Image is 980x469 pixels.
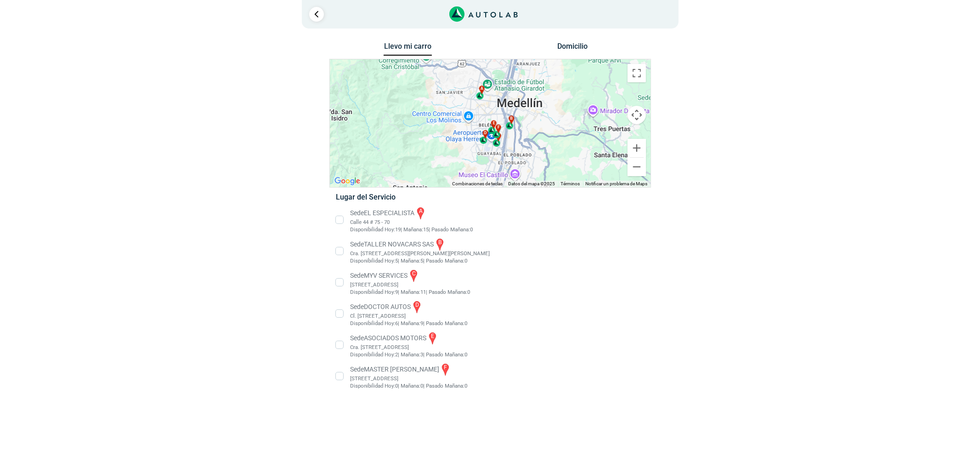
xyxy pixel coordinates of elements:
a: Ir al paso anterior [309,7,324,22]
span: a [480,86,483,92]
a: Términos (se abre en una nueva pestaña) [561,181,580,186]
a: Link al sitio de autolab [449,9,518,18]
button: Combinaciones de teclas [453,181,503,187]
span: b [510,115,513,121]
img: Google [332,175,363,187]
a: Notificar un problema de Maps [586,181,648,186]
span: f [497,125,499,131]
span: e [493,120,495,126]
span: d [484,130,487,137]
button: Controles de visualización del mapa [628,106,646,124]
button: Domicilio [548,42,596,55]
h5: Lugar del Servicio [336,193,644,201]
span: Datos del mapa ©2025 [509,181,555,186]
button: Ampliar [628,139,646,157]
a: Abre esta zona en Google Maps (se abre en una nueva ventana) [332,175,363,187]
button: Cambiar a la vista en pantalla completa [628,64,646,82]
span: c [497,133,499,139]
button: Llevo mi carro [384,42,432,56]
button: Reducir [628,158,646,176]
